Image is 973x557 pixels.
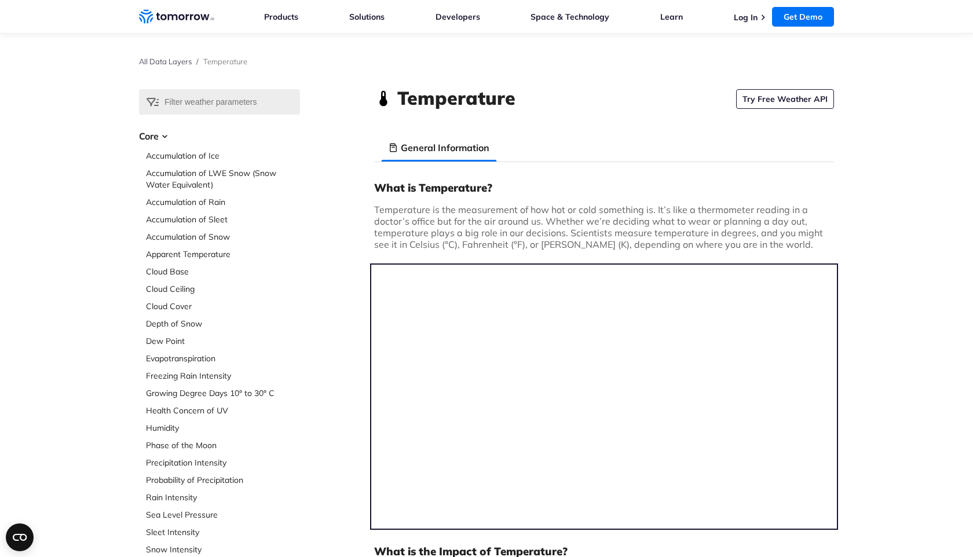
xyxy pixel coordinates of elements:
li: General Information [381,134,496,162]
a: Learn [660,12,683,22]
a: Cloud Ceiling [146,283,300,295]
a: Sleet Intensity [146,526,300,538]
h3: Core [139,129,300,143]
h3: General Information [401,141,489,155]
input: Filter weather parameters [139,89,300,115]
a: Health Concern of UV [146,405,300,416]
a: Freezing Rain Intensity [146,370,300,382]
span: / [196,57,199,66]
a: Phase of the Moon [146,439,300,451]
a: Accumulation of Snow [146,231,300,243]
a: Precipitation Intensity [146,457,300,468]
a: Sea Level Pressure [146,509,300,521]
a: Evapotranspiration [146,353,300,364]
button: Open CMP widget [6,523,34,551]
a: Products [264,12,298,22]
a: Depth of Snow [146,318,300,329]
a: Dew Point [146,335,300,347]
a: Humidity [146,422,300,434]
a: Cloud Cover [146,301,300,312]
a: All Data Layers [139,57,192,66]
a: Probability of Precipitation [146,474,300,486]
a: Accumulation of LWE Snow (Snow Water Equivalent) [146,167,300,190]
a: Accumulation of Ice [146,150,300,162]
a: Growing Degree Days 10° to 30° C [146,387,300,399]
a: Rain Intensity [146,492,300,503]
p: Temperature is the measurement of how hot or cold something is. It’s like a thermometer reading i... [374,204,834,250]
a: Accumulation of Sleet [146,214,300,225]
a: Get Demo [772,7,834,27]
a: Snow Intensity [146,544,300,555]
a: Home link [139,8,214,25]
a: Apparent Temperature [146,248,300,260]
a: Log In [734,12,758,23]
a: Solutions [349,12,385,22]
h1: Temperature [397,85,515,111]
a: Space & Technology [531,12,609,22]
h3: What is Temperature? [374,181,834,195]
a: Try Free Weather API [736,89,834,109]
span: Temperature [203,57,247,66]
a: Developers [436,12,480,22]
a: Accumulation of Rain [146,196,300,208]
a: Cloud Base [146,266,300,277]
